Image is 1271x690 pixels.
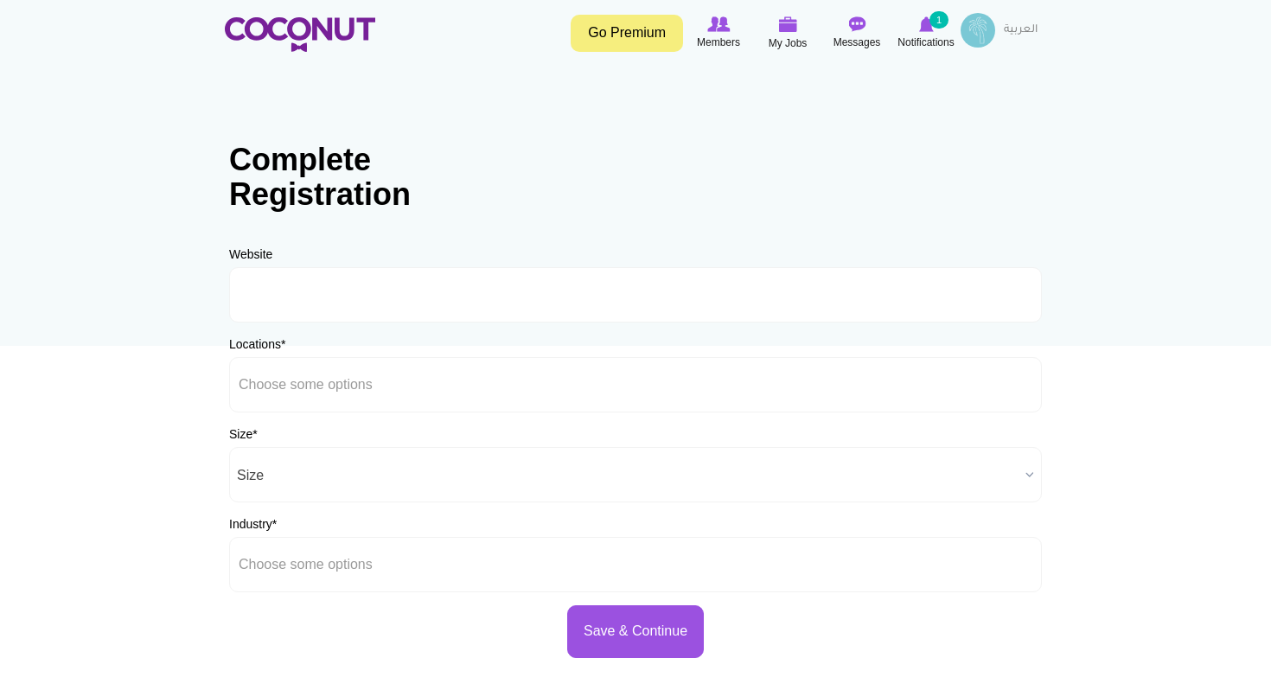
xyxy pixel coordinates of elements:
[929,11,948,29] small: 1
[229,143,445,211] h1: Complete Registration
[919,16,934,32] img: Notifications
[822,13,891,53] a: Messages Messages
[753,13,822,54] a: My Jobs My Jobs
[697,34,740,51] span: Members
[995,13,1046,48] a: العربية
[891,13,961,53] a: Notifications Notifications 1
[272,517,277,531] span: This field is required.
[571,15,683,52] a: Go Premium
[897,34,954,51] span: Notifications
[229,515,277,533] label: Industry
[567,605,704,658] button: Save & Continue
[237,448,1019,503] span: Size
[848,16,865,32] img: Messages
[225,17,375,52] img: Home
[707,16,730,32] img: Browse Members
[778,16,797,32] img: My Jobs
[833,34,881,51] span: Messages
[684,13,753,53] a: Browse Members Members
[229,246,272,263] label: Website
[229,335,285,353] label: Locations
[769,35,808,52] span: My Jobs
[229,425,258,443] label: Size
[252,427,257,441] span: This field is required.
[281,337,285,351] span: This field is required.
